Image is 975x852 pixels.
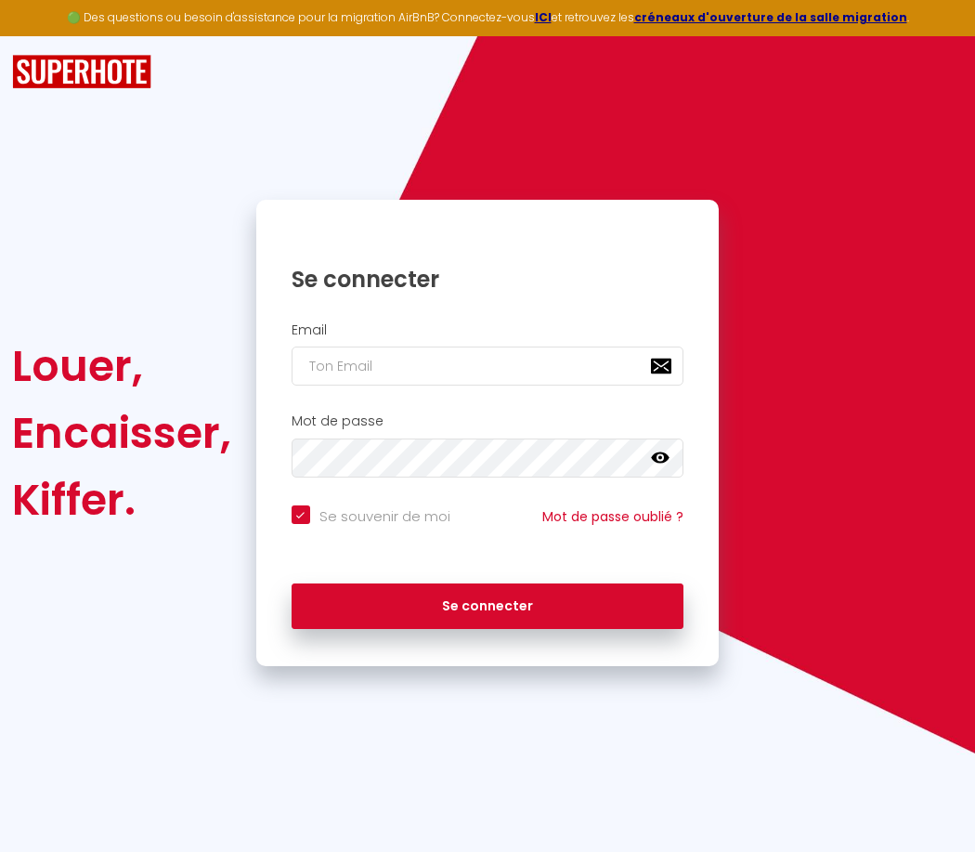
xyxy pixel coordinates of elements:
a: Mot de passe oublié ? [542,507,683,526]
a: ICI [535,9,552,25]
h2: Mot de passe [292,413,684,429]
div: Kiffer. [12,466,231,533]
img: SuperHote logo [12,55,151,89]
div: Encaisser, [12,400,231,466]
div: Louer, [12,333,231,400]
a: créneaux d'ouverture de la salle migration [634,9,907,25]
h2: Email [292,322,684,338]
button: Se connecter [292,583,684,630]
h1: Se connecter [292,265,684,294]
input: Ton Email [292,347,684,386]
